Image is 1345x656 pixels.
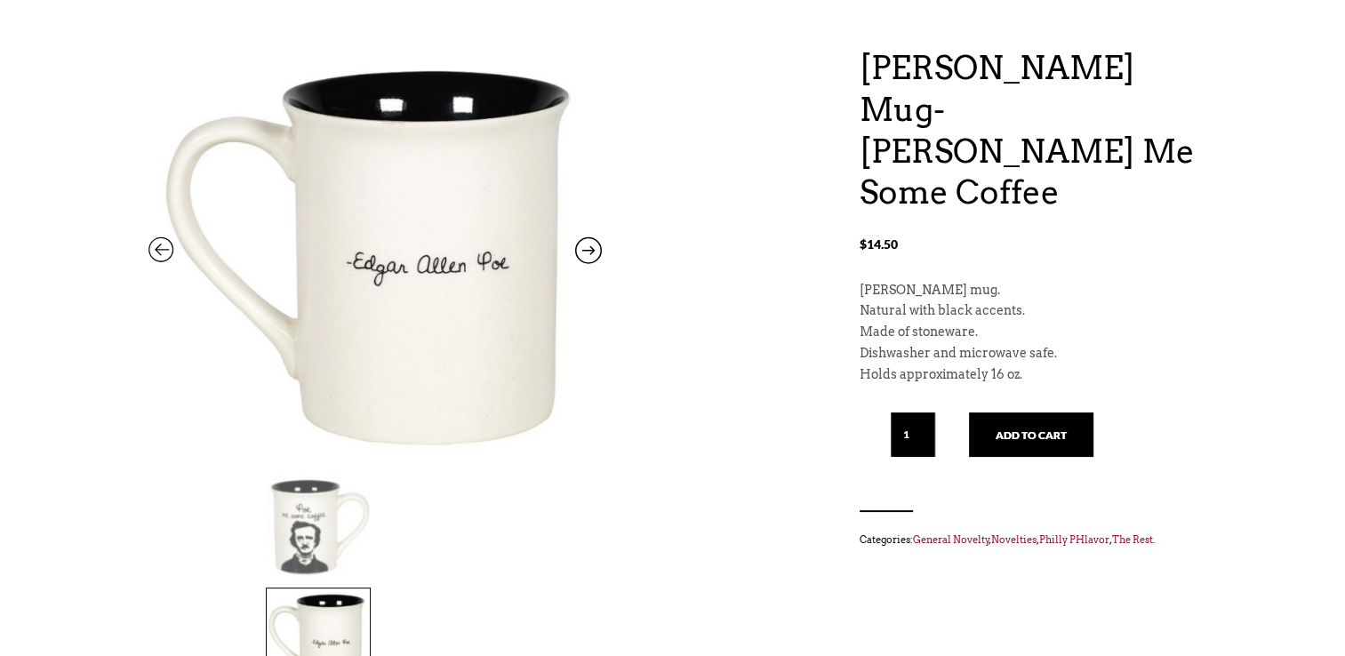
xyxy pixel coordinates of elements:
p: Holds approximately 16 oz. [860,364,1197,386]
h1: [PERSON_NAME] Mug- [PERSON_NAME] Me Some Coffee [860,47,1197,213]
span: Categories: , , , . [860,530,1197,549]
a: Novelties [991,533,1037,546]
p: Dishwasher and microwave safe. [860,343,1197,364]
button: Add to cart [969,412,1093,457]
p: Natural with black accents. [860,300,1197,322]
a: The Rest [1112,533,1153,546]
a: Philly PHlavor [1039,533,1109,546]
a: General Novelty [913,533,989,546]
input: Qty [891,412,935,457]
bdi: 14.50 [860,236,898,252]
p: Made of stoneware. [860,322,1197,343]
p: [PERSON_NAME] mug. [860,280,1197,301]
span: $ [860,236,867,252]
